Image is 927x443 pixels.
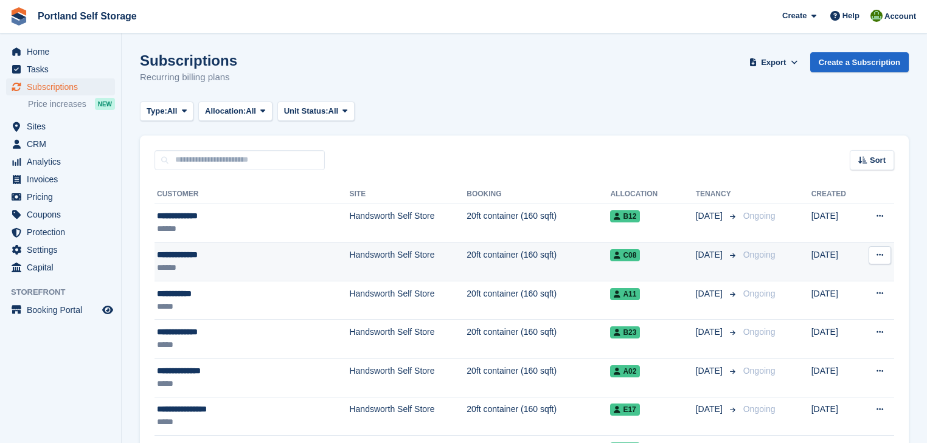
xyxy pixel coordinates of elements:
span: Tasks [27,61,100,78]
td: Handsworth Self Store [349,242,467,281]
th: Allocation [610,185,695,204]
span: CRM [27,136,100,153]
button: Type: All [140,101,193,122]
span: Type: [147,105,167,117]
span: Home [27,43,100,60]
th: Site [349,185,467,204]
p: Recurring billing plans [140,70,237,84]
th: Tenancy [696,185,738,204]
a: Preview store [100,303,115,317]
a: menu [6,153,115,170]
span: [DATE] [696,326,725,338]
td: Handsworth Self Store [349,359,467,397]
td: Handsworth Self Store [349,397,467,436]
td: Handsworth Self Store [349,320,467,359]
a: menu [6,136,115,153]
span: Capital [27,259,100,276]
span: Help [842,10,859,22]
span: Booking Portal [27,301,100,318]
a: Portland Self Storage [33,6,142,26]
span: [DATE] [696,403,725,416]
button: Allocation: All [198,101,273,122]
a: menu [6,188,115,205]
span: Ongoing [743,289,776,298]
span: Ongoing [743,250,776,259]
span: B12 [610,210,640,222]
td: 20ft container (160 sqft) [467,204,610,242]
h1: Subscriptions [140,52,237,69]
span: Allocation: [205,105,246,117]
span: Analytics [27,153,100,170]
span: [DATE] [696,365,725,377]
button: Unit Status: All [277,101,355,122]
span: All [328,105,339,117]
td: [DATE] [811,320,859,359]
span: E17 [610,404,639,416]
span: Ongoing [743,211,776,221]
span: Ongoing [743,366,776,376]
a: menu [6,206,115,223]
span: Protection [27,224,100,241]
a: menu [6,241,115,258]
a: menu [6,61,115,78]
span: Sites [27,118,100,135]
a: menu [6,259,115,276]
span: Account [884,10,916,22]
span: [DATE] [696,287,725,300]
td: [DATE] [811,359,859,397]
td: Handsworth Self Store [349,204,467,242]
th: Customer [154,185,349,204]
a: menu [6,118,115,135]
span: Create [782,10,807,22]
span: Subscriptions [27,78,100,95]
img: stora-icon-8386f47178a22dfd0bd8f6a31ec36ba5ce8667c1dd55bd0f319d3a0aa187defe.svg [10,7,28,26]
a: menu [6,78,115,95]
span: A02 [610,365,640,377]
td: 20ft container (160 sqft) [467,359,610,397]
span: [DATE] [696,210,725,222]
span: A11 [610,288,640,300]
a: menu [6,301,115,318]
a: Price increases NEW [28,97,115,111]
span: Ongoing [743,327,776,337]
span: B23 [610,326,640,338]
span: Storefront [11,286,121,298]
td: [DATE] [811,204,859,242]
td: 20ft container (160 sqft) [467,397,610,436]
span: Price increases [28,98,86,110]
span: Export [761,57,786,69]
span: Sort [870,154,886,167]
div: NEW [95,98,115,110]
span: C08 [610,249,640,261]
td: [DATE] [811,281,859,320]
span: Settings [27,241,100,258]
span: Pricing [27,188,100,205]
button: Export [747,52,800,72]
td: 20ft container (160 sqft) [467,320,610,359]
a: menu [6,224,115,241]
td: 20ft container (160 sqft) [467,242,610,281]
span: Ongoing [743,404,776,414]
span: All [167,105,178,117]
a: menu [6,171,115,188]
span: Invoices [27,171,100,188]
td: [DATE] [811,397,859,436]
td: [DATE] [811,242,859,281]
td: Handsworth Self Store [349,281,467,320]
td: 20ft container (160 sqft) [467,281,610,320]
span: Unit Status: [284,105,328,117]
th: Created [811,185,859,204]
span: Coupons [27,206,100,223]
span: [DATE] [696,249,725,261]
a: menu [6,43,115,60]
span: All [246,105,256,117]
a: Create a Subscription [810,52,909,72]
th: Booking [467,185,610,204]
img: Sue Wolfendale [870,10,883,22]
